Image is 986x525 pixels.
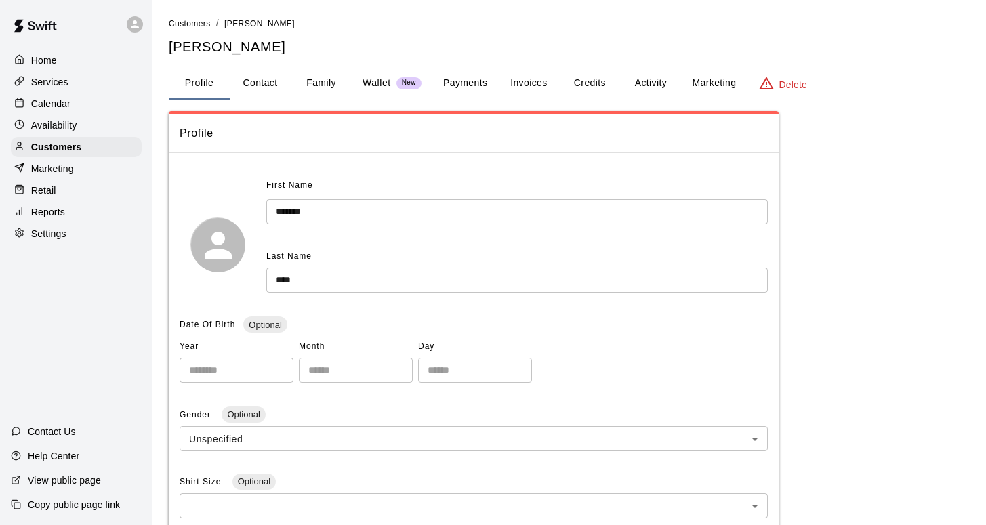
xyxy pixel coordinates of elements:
[180,336,293,358] span: Year
[779,78,807,91] p: Delete
[299,336,413,358] span: Month
[498,67,559,100] button: Invoices
[681,67,747,100] button: Marketing
[169,38,970,56] h5: [PERSON_NAME]
[418,336,532,358] span: Day
[180,426,768,451] div: Unspecified
[31,119,77,132] p: Availability
[224,19,295,28] span: [PERSON_NAME]
[180,320,235,329] span: Date Of Birth
[28,498,120,511] p: Copy public page link
[31,97,70,110] p: Calendar
[169,67,230,100] button: Profile
[31,205,65,219] p: Reports
[11,115,142,135] a: Availability
[230,67,291,100] button: Contact
[28,449,79,463] p: Help Center
[232,476,276,486] span: Optional
[169,19,211,28] span: Customers
[396,79,422,87] span: New
[559,67,620,100] button: Credits
[31,184,56,197] p: Retail
[222,409,265,419] span: Optional
[432,67,498,100] button: Payments
[11,137,142,157] a: Customers
[31,162,74,175] p: Marketing
[11,72,142,92] a: Services
[169,67,970,100] div: basic tabs example
[28,425,76,438] p: Contact Us
[11,93,142,114] a: Calendar
[31,227,66,240] p: Settings
[31,140,81,154] p: Customers
[266,175,313,196] span: First Name
[31,54,57,67] p: Home
[620,67,681,100] button: Activity
[363,76,391,90] p: Wallet
[243,320,287,330] span: Optional
[31,75,68,89] p: Services
[11,180,142,201] a: Retail
[266,251,312,261] span: Last Name
[216,16,219,30] li: /
[169,18,211,28] a: Customers
[11,224,142,244] a: Settings
[180,477,224,486] span: Shirt Size
[291,67,352,100] button: Family
[180,125,768,142] span: Profile
[11,159,142,179] a: Marketing
[180,410,213,419] span: Gender
[11,202,142,222] a: Reports
[11,50,142,70] a: Home
[169,16,970,31] nav: breadcrumb
[28,474,101,487] p: View public page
